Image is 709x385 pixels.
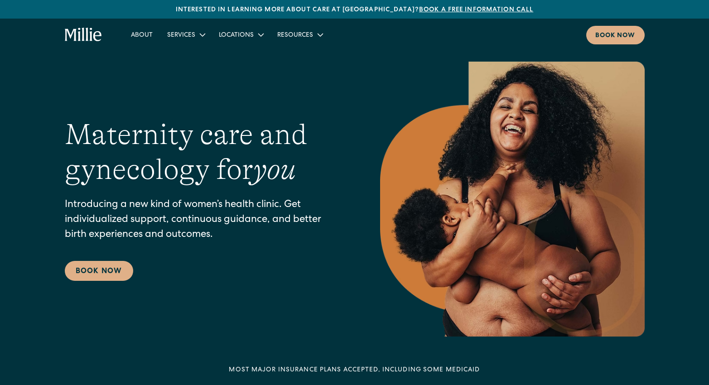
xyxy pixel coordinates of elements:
em: you [253,153,296,186]
div: Services [160,27,212,42]
a: Book a free information call [419,7,533,13]
img: Smiling mother with her baby in arms, celebrating body positivity and the nurturing bond of postp... [380,62,645,337]
a: Book Now [65,261,133,281]
p: Introducing a new kind of women’s health clinic. Get individualized support, continuous guidance,... [65,198,344,243]
div: Locations [219,31,254,40]
div: Resources [270,27,329,42]
div: Book now [595,31,636,41]
div: Services [167,31,195,40]
a: home [65,28,102,42]
div: Resources [277,31,313,40]
div: MOST MAJOR INSURANCE PLANS ACCEPTED, INCLUDING some MEDICAID [229,366,480,375]
div: Locations [212,27,270,42]
h1: Maternity care and gynecology for [65,117,344,187]
a: About [124,27,160,42]
a: Book now [586,26,645,44]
